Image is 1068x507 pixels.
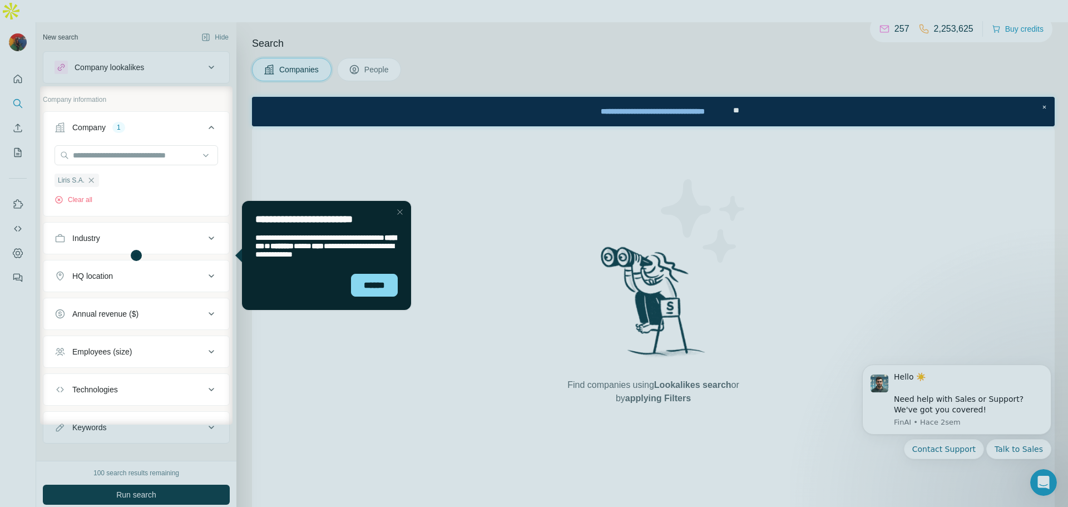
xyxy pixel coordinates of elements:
div: HQ location [72,270,113,282]
p: Company information [43,95,230,105]
div: Technologies [72,384,118,395]
div: Upgrade plan for full access to Surfe [322,2,479,27]
button: Company1 [43,114,229,145]
img: Profile image for FinAI [25,24,43,42]
div: 1 [112,122,125,132]
div: Close Step [787,4,798,16]
button: HQ location [43,263,229,289]
div: Hello ☀️ ​ Need help with Sales or Support? We've got you covered! [48,21,197,65]
button: Employees (size) [43,338,229,365]
div: Message content [48,21,197,65]
p: Message from FinAI, sent Hace 2sem [48,67,197,77]
button: Annual revenue ($) [43,301,229,327]
button: Quick reply: Talk to Sales [141,88,206,109]
div: message notification from FinAI, Hace 2sem. Hello ☀️ ​ Need help with Sales or Support? We've got... [17,14,206,84]
button: Industry [43,225,229,252]
iframe: Tooltip [233,199,413,312]
button: Keywords [43,414,229,441]
div: Company [72,122,106,133]
button: Clear all [55,195,92,205]
div: Quick reply options [17,88,206,109]
div: Annual revenue ($) [72,308,139,319]
button: Quick reply: Contact Support [58,88,139,109]
div: Keywords [72,422,106,433]
button: Technologies [43,376,229,403]
span: Liris S.A. [58,175,85,185]
div: Employees (size) [72,346,132,357]
div: Industry [72,233,100,244]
